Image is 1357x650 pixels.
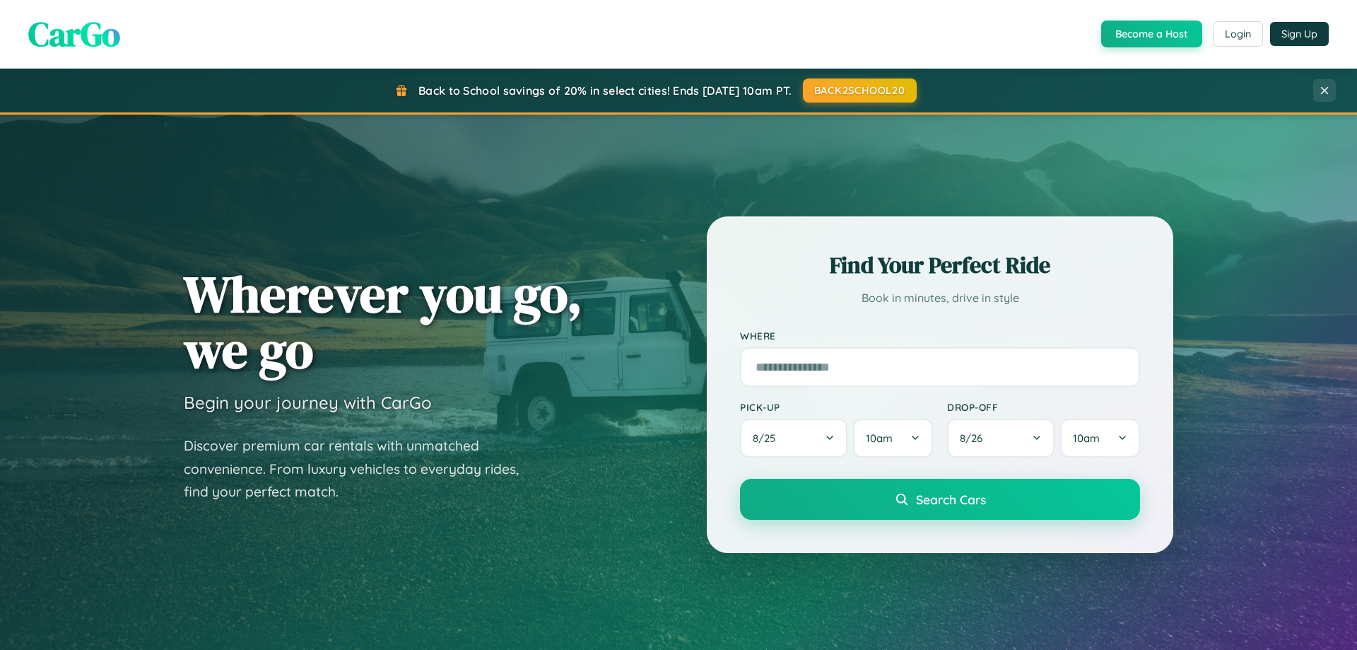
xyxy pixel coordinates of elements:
span: Back to School savings of 20% in select cities! Ends [DATE] 10am PT. [418,83,792,98]
h1: Wherever you go, we go [184,266,582,378]
button: Search Cars [740,479,1140,520]
button: Sign Up [1270,22,1329,46]
span: CarGo [28,11,120,57]
label: Where [740,330,1140,342]
button: BACK2SCHOOL20 [803,79,917,103]
label: Pick-up [740,401,933,413]
h2: Find Your Perfect Ride [740,250,1140,281]
span: 10am [1073,431,1100,445]
span: 8 / 25 [753,431,782,445]
p: Book in minutes, drive in style [740,288,1140,308]
span: 8 / 26 [960,431,989,445]
button: 8/25 [740,419,847,458]
span: 10am [866,431,893,445]
button: Become a Host [1101,21,1202,47]
button: Login [1213,21,1263,47]
p: Discover premium car rentals with unmatched convenience. From luxury vehicles to everyday rides, ... [184,434,537,504]
button: 10am [1060,419,1140,458]
label: Drop-off [947,401,1140,413]
button: 8/26 [947,419,1055,458]
button: 10am [853,419,933,458]
span: Search Cars [916,492,986,507]
h3: Begin your journey with CarGo [184,392,432,413]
